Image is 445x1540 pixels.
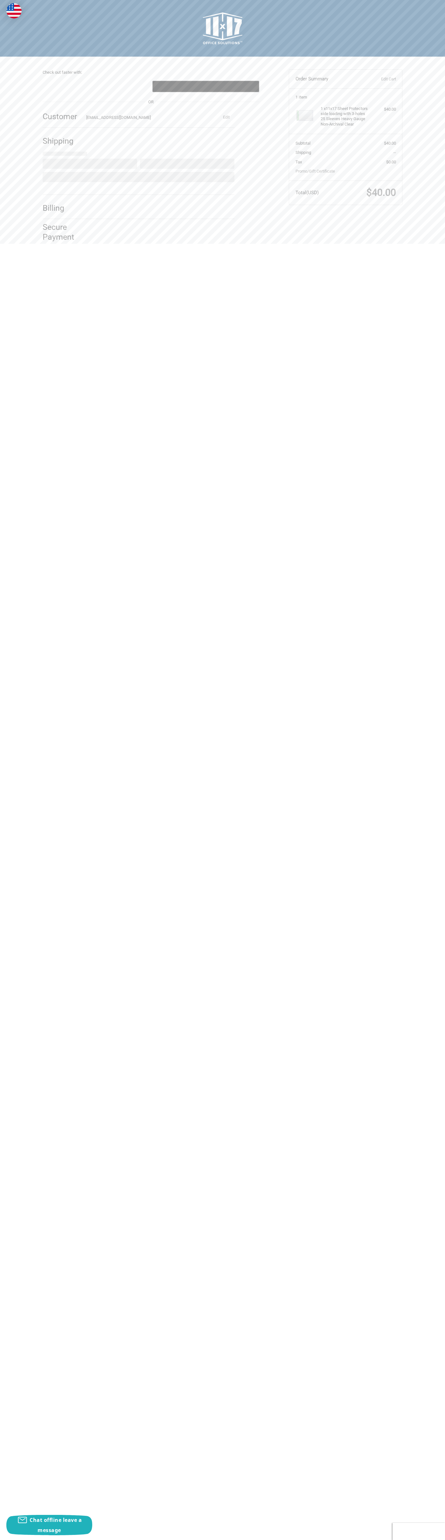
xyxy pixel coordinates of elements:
[145,99,157,105] span: OR
[6,3,22,18] img: duty and tax information for United States
[371,106,396,113] div: $40.00
[296,150,311,155] span: Shipping
[296,95,396,100] h3: 1 Item
[321,106,369,127] h4: 1 x 11x17 Sheet Protectors side loading with 3-holes 25 Sleeves Heavy Gauge Non-Archival Clear
[296,190,319,195] span: Total (USD)
[296,76,365,82] h3: Order Summary
[86,114,206,121] div: [EMAIL_ADDRESS][DOMAIN_NAME]
[30,1516,82,1534] span: Chat offline leave a message
[296,169,335,174] a: Promo/Gift Certificate
[366,187,396,198] span: $40.00
[296,141,310,146] span: Subtotal
[393,1523,445,1540] iframe: Google Customer Reviews
[43,81,150,92] iframe: PayPal-paypal
[203,12,242,44] img: 11x17.com
[43,203,80,213] h2: Billing
[384,141,396,146] span: $40.00
[43,136,80,146] h2: Shipping
[6,1515,92,1535] button: Chat offline leave a message
[386,160,396,164] span: $0.00
[43,69,259,76] p: Check out faster with:
[296,160,302,164] span: Tax
[152,81,260,92] button: Google Pay
[364,76,396,82] a: Edit Cart
[215,84,226,90] text: ••••••
[43,222,86,242] h2: Secure Payment
[393,150,396,155] span: --
[43,112,80,121] h2: Customer
[218,113,234,122] button: Edit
